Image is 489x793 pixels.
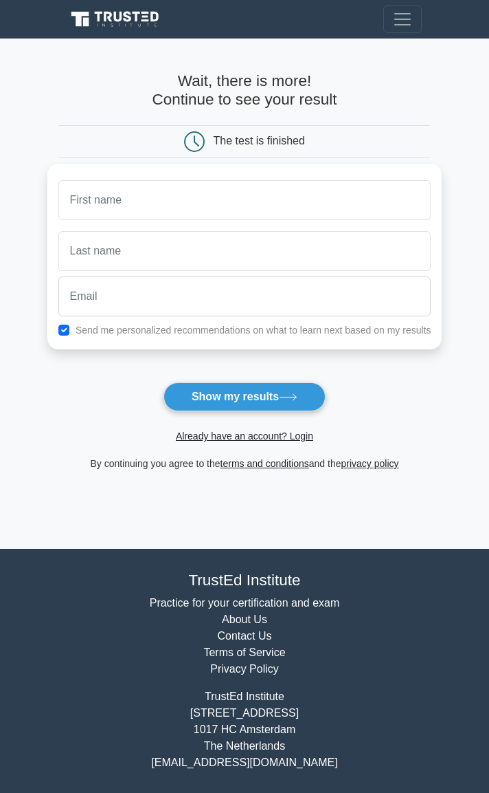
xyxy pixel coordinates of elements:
div: By continuing you agree to the and the [39,455,451,472]
h4: TrustEd Institute [67,571,422,589]
input: First name [58,180,431,220]
button: Toggle navigation [383,6,422,33]
label: Send me personalized recommendations on what to learn next based on my results [76,325,431,336]
a: Privacy Policy [210,663,279,675]
button: Show my results [163,382,326,411]
a: Terms of Service [203,647,285,658]
div: The test is finished [214,135,305,146]
input: Email [58,276,431,316]
a: privacy policy [341,458,399,469]
a: Contact Us [217,630,271,642]
a: Practice for your certification and exam [150,597,340,609]
h4: Wait, there is more! Continue to see your result [47,72,442,109]
a: Already have an account? Login [176,431,313,442]
a: About Us [222,613,267,625]
div: TrustEd Institute [STREET_ADDRESS] 1017 HC Amsterdam The Netherlands [EMAIL_ADDRESS][DOMAIN_NAME] [59,688,430,771]
a: terms and conditions [220,458,309,469]
input: Last name [58,231,431,271]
